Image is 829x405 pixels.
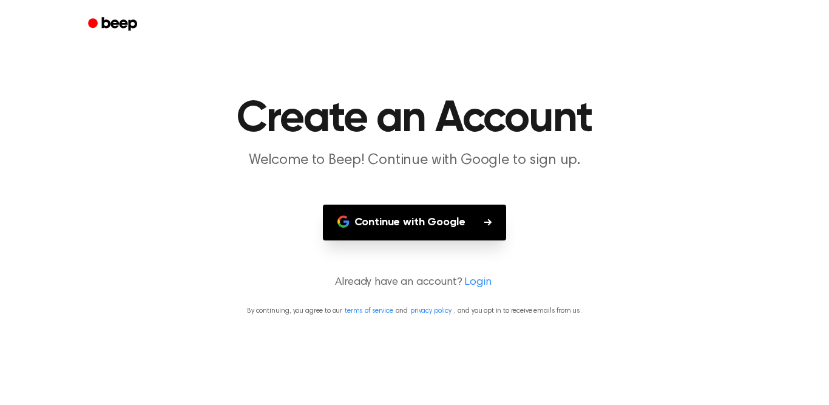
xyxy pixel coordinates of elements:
[323,205,507,240] button: Continue with Google
[345,307,393,315] a: terms of service
[104,97,725,141] h1: Create an Account
[15,305,814,316] p: By continuing, you agree to our and , and you opt in to receive emails from us.
[15,274,814,291] p: Already have an account?
[181,151,648,171] p: Welcome to Beep! Continue with Google to sign up.
[410,307,452,315] a: privacy policy
[80,13,148,36] a: Beep
[464,274,491,291] a: Login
